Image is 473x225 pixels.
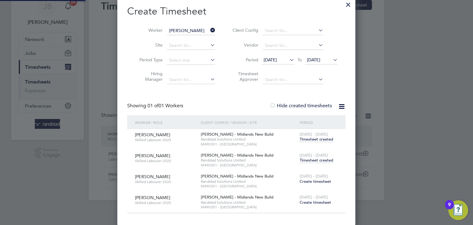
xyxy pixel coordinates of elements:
[231,27,258,33] label: Client Config
[300,200,331,205] span: Create timesheet
[300,153,328,158] span: [DATE] - [DATE]
[201,163,297,168] span: M490351 - [GEOGRAPHIC_DATA]
[201,137,297,142] span: Randstad Solutions Limited
[148,103,159,109] span: 01 of
[300,137,333,142] span: Timesheet created
[263,41,323,50] input: Search for...
[201,205,297,210] span: M490351 - [GEOGRAPHIC_DATA]
[167,27,215,35] input: Search for...
[148,103,183,109] span: 01 Workers
[201,174,273,179] span: [PERSON_NAME] - Midlands New Build
[133,115,199,129] div: Worker / Role
[298,115,339,129] div: Period
[264,57,277,63] span: [DATE]
[201,142,297,147] span: M490351 - [GEOGRAPHIC_DATA]
[296,56,304,64] span: To
[201,184,297,189] span: M490351 - [GEOGRAPHIC_DATA]
[135,137,196,142] span: Skilled Labourer 2025
[135,153,170,158] span: [PERSON_NAME]
[201,200,297,205] span: Randstad Solutions Limited
[448,205,451,213] div: 9
[167,41,215,50] input: Search for...
[231,71,258,82] label: Timesheet Approver
[135,200,196,205] span: Skilled Labourer 2025
[263,76,323,84] input: Search for...
[135,27,163,33] label: Worker
[127,5,346,18] h2: Create Timesheet
[201,194,273,200] span: [PERSON_NAME] - Midlands New Build
[448,200,468,220] button: Open Resource Center, 9 new notifications
[231,57,258,63] label: Period
[135,42,163,48] label: Site
[201,153,273,158] span: [PERSON_NAME] - Midlands New Build
[201,158,297,163] span: Randstad Solutions Limited
[135,174,170,179] span: [PERSON_NAME]
[201,179,297,184] span: Randstad Solutions Limited
[135,179,196,184] span: Skilled Labourer 2025
[127,103,184,109] div: Showing
[135,195,170,200] span: [PERSON_NAME]
[300,157,333,163] span: Timesheet created
[135,57,163,63] label: Period Type
[201,132,273,137] span: [PERSON_NAME] - Midlands New Build
[307,57,320,63] span: [DATE]
[199,115,298,129] div: Client Config / Vendor / Site
[167,56,215,65] input: Select one
[135,71,163,82] label: Hiring Manager
[269,103,332,109] label: Hide created timesheets
[300,179,331,184] span: Create timesheet
[300,174,328,179] span: [DATE] - [DATE]
[167,76,215,84] input: Search for...
[263,27,323,35] input: Search for...
[135,158,196,163] span: Skilled Labourer 2025
[300,194,328,200] span: [DATE] - [DATE]
[135,132,170,137] span: [PERSON_NAME]
[300,132,328,137] span: [DATE] - [DATE]
[231,42,258,48] label: Vendor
